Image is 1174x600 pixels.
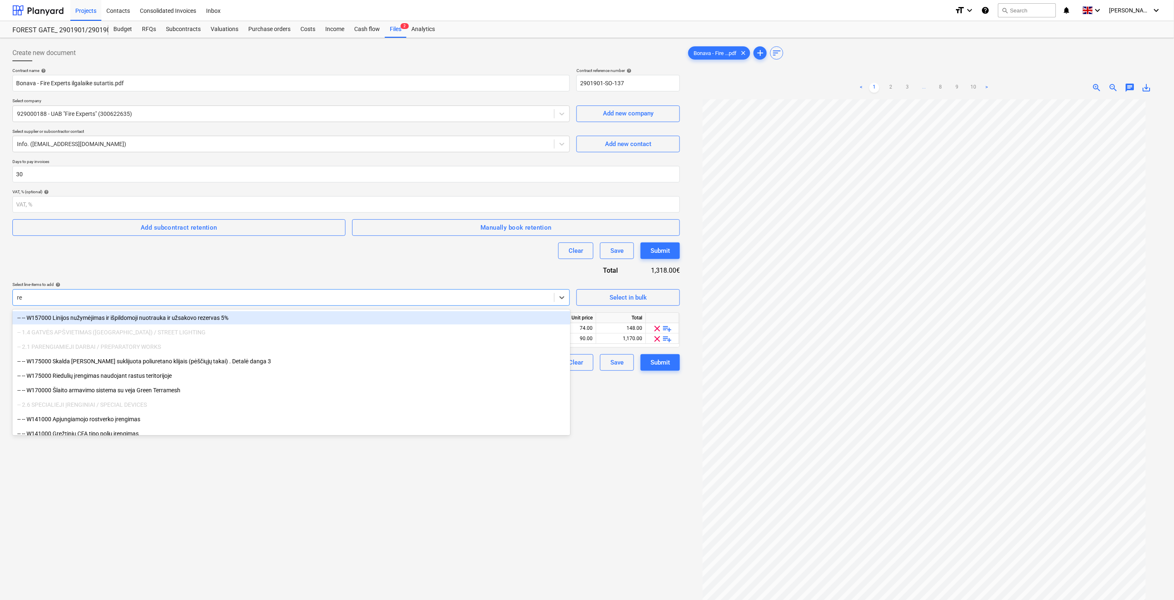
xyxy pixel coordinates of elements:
[653,324,663,334] span: clear
[1152,5,1162,15] i: keyboard_arrow_down
[320,21,349,38] a: Income
[569,357,583,368] div: Clear
[625,68,631,73] span: help
[998,3,1056,17] button: Search
[12,189,680,194] div: VAT, % (optional)
[610,292,647,303] div: Select in bulk
[688,46,750,60] div: Bonava - Fire ...pdf
[12,413,570,426] div: -- -- W141000 Apjungiamojo rostverko įrengimas
[385,21,406,38] a: Files2
[663,324,672,334] span: playlist_add
[12,129,570,136] p: Select supplier or subcontractor contact
[480,222,552,233] div: Manually book retention
[755,48,765,58] span: add
[605,139,651,149] div: Add new contact
[631,266,680,275] div: 1,318.00€
[653,334,663,344] span: clear
[401,23,409,29] span: 2
[965,5,975,15] i: keyboard_arrow_down
[572,266,631,275] div: Total
[869,83,879,93] a: Page 1 is your current page
[982,83,992,93] a: Next page
[576,106,680,122] button: Add new company
[576,289,680,306] button: Select in bulk
[600,323,642,334] div: 148.00
[772,48,782,58] span: sort
[243,21,295,38] div: Purchase orders
[1063,5,1071,15] i: notifications
[663,334,672,344] span: playlist_add
[12,340,570,353] div: -- 2.1 PARENGIAMIEJI DARBAI / PREPARATORY WORKS
[12,369,570,382] div: -- -- W175000 Riedulių įrengimas naudojant rastus teritorijoje
[1109,7,1151,14] span: [PERSON_NAME]
[12,98,570,105] p: Select company
[54,282,60,287] span: help
[12,427,570,440] div: -- -- W141000 Gręžtinių CFA tipo polių įrengimas
[1133,560,1174,600] iframe: Chat Widget
[349,21,385,38] a: Cash flow
[1092,83,1102,93] span: zoom_in
[12,398,570,411] div: -- 2.6 SPECIALIEJI ĮRENGINIAI / SPECIAL DEVICES
[600,354,634,371] button: Save
[206,21,243,38] a: Valuations
[12,196,680,213] input: VAT, %
[12,355,570,368] div: -- -- W175000 Skalda granito suklijuota poliuretano klijais (pėščiųjų takai) . Detalė danga 3
[641,242,680,259] button: Submit
[12,26,98,35] div: FOREST GATE_ 2901901/2901902/2901903
[738,48,748,58] span: clear
[547,313,596,323] div: Unit price
[12,355,570,368] div: -- -- W175000 Skalda [PERSON_NAME] suklijuota poliuretano klijais (pėščiųjų takai) . Detalė danga 3
[137,21,161,38] a: RFQs
[12,166,680,182] input: Days to pay invoices
[12,159,680,166] p: Days to pay invoices
[12,311,570,324] div: -- -- W157000 Linijos nužymėjimas ir išpildomoji nuotrauka ir užsakovo rezervas 5%
[576,136,680,152] button: Add new contact
[600,334,642,344] div: 1,170.00
[550,334,593,344] div: 90.00
[352,219,680,236] button: Manually book retention
[576,68,680,73] div: Contract reference number
[1125,83,1135,93] span: chat
[12,326,570,339] div: -- 1.4 GATVĖS APŠVIETIMAS (GA) / STREET LIGHTING
[12,384,570,397] div: -- -- W170000 Šlaito armavimo sistema su veja Green Terramesh
[550,323,593,334] div: 74.00
[603,108,653,119] div: Add new company
[651,245,670,256] div: Submit
[295,21,320,38] a: Costs
[42,190,49,194] span: help
[936,83,946,93] a: Page 8
[576,75,680,91] input: Reference number
[12,75,570,91] input: Document name
[406,21,440,38] div: Analytics
[141,222,217,233] div: Add subcontract retention
[108,21,137,38] a: Budget
[1109,83,1119,93] span: zoom_out
[385,21,406,38] div: Files
[919,83,929,93] a: ...
[1002,7,1008,14] span: search
[12,219,346,236] button: Add subcontract retention
[558,354,593,371] button: Clear
[161,21,206,38] div: Subcontracts
[1093,5,1103,15] i: keyboard_arrow_down
[856,83,866,93] a: Previous page
[610,357,624,368] div: Save
[903,83,912,93] a: Page 3
[596,313,646,323] div: Total
[969,83,979,93] a: Page 10
[886,83,896,93] a: Page 2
